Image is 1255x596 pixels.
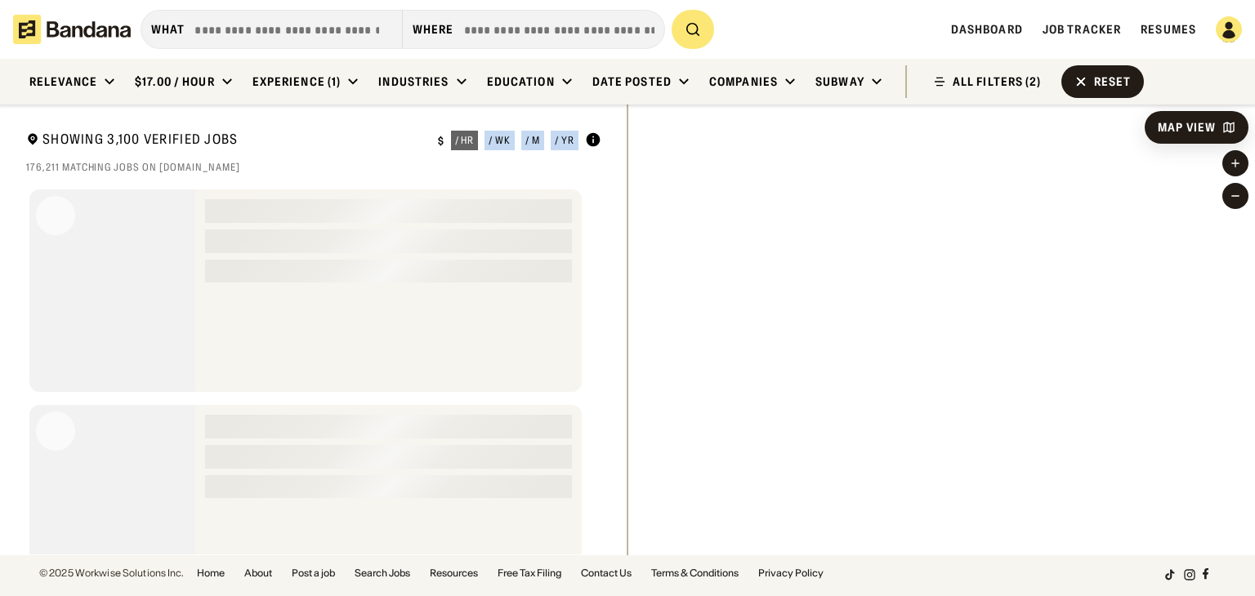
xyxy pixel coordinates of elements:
[13,15,131,44] img: Bandana logotype
[1158,122,1216,133] div: Map View
[1043,22,1121,37] a: Job Tracker
[498,568,561,578] a: Free Tax Filing
[758,568,824,578] a: Privacy Policy
[1141,22,1196,37] a: Resumes
[292,568,335,578] a: Post a job
[151,22,185,37] div: what
[709,74,778,89] div: Companies
[489,136,511,145] div: / wk
[815,74,864,89] div: Subway
[555,136,574,145] div: / yr
[244,568,272,578] a: About
[378,74,449,89] div: Industries
[197,568,225,578] a: Home
[953,76,1042,87] div: ALL FILTERS (2)
[430,568,478,578] a: Resources
[39,568,184,578] div: © 2025 Workwise Solutions Inc.
[135,74,215,89] div: $17.00 / hour
[252,74,342,89] div: Experience (1)
[26,161,601,174] div: 176,211 matching jobs on [DOMAIN_NAME]
[413,22,454,37] div: Where
[592,74,672,89] div: Date Posted
[525,136,540,145] div: / m
[438,135,444,148] div: $
[26,131,425,151] div: Showing 3,100 Verified Jobs
[581,568,632,578] a: Contact Us
[455,136,475,145] div: / hr
[26,183,601,554] div: grid
[1094,76,1132,87] div: Reset
[951,22,1023,37] a: Dashboard
[651,568,739,578] a: Terms & Conditions
[29,74,97,89] div: Relevance
[355,568,410,578] a: Search Jobs
[487,74,555,89] div: Education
